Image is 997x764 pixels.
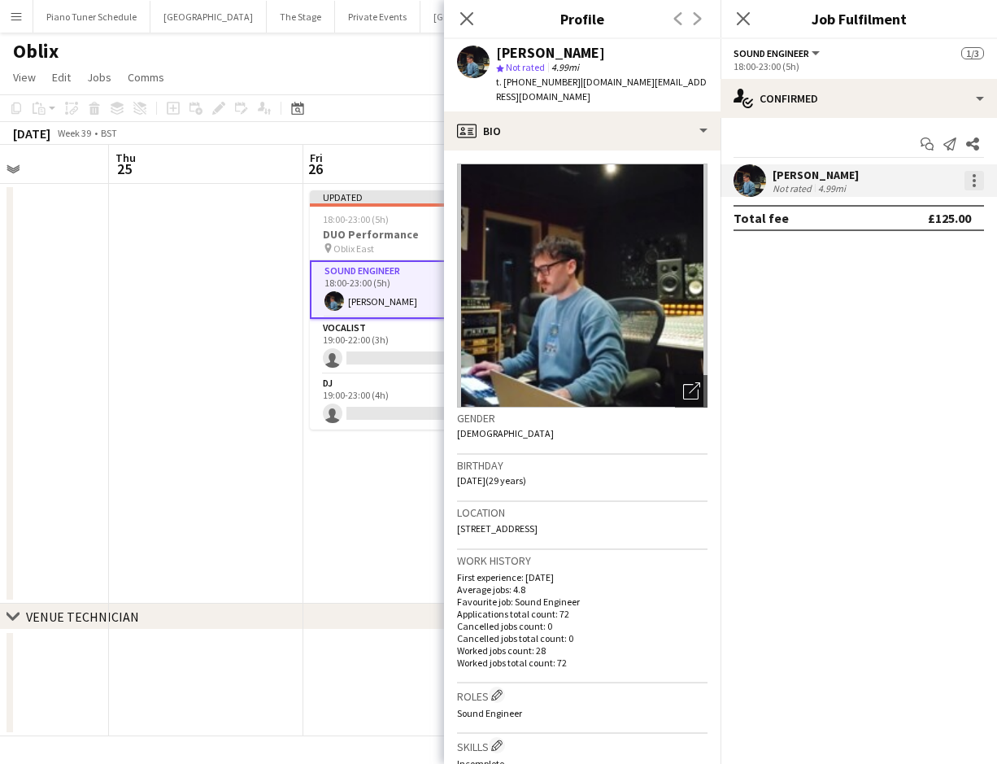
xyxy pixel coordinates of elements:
[335,1,420,33] button: Private Events
[310,190,492,203] div: Updated
[773,182,815,194] div: Not rated
[457,522,538,535] span: [STREET_ADDRESS]
[54,127,94,139] span: Week 39
[310,319,492,374] app-card-role: Vocalist0/119:00-22:00 (3h)
[734,47,809,59] span: Sound Engineer
[128,70,164,85] span: Comms
[13,70,36,85] span: View
[420,1,537,33] button: [GEOGRAPHIC_DATA]
[457,583,707,596] p: Average jobs: 4.8
[457,505,707,520] h3: Location
[734,60,984,72] div: 18:00-23:00 (5h)
[928,210,971,226] div: £125.00
[506,61,545,73] span: Not rated
[444,8,721,29] h3: Profile
[675,375,707,408] div: Open photos pop-in
[46,67,77,88] a: Edit
[101,127,117,139] div: BST
[457,620,707,632] p: Cancelled jobs count: 0
[457,411,707,426] h3: Gender
[457,571,707,583] p: First experience: [DATE]
[457,474,526,487] span: [DATE] (29 years)
[121,67,171,88] a: Comms
[323,213,389,225] span: 18:00-23:00 (5h)
[310,260,492,319] app-card-role: Sound Engineer1/118:00-23:00 (5h)[PERSON_NAME]
[457,707,522,719] span: Sound Engineer
[267,1,335,33] button: The Stage
[961,47,984,59] span: 1/3
[457,644,707,657] p: Worked jobs count: 28
[734,47,822,59] button: Sound Engineer
[115,151,136,165] span: Thu
[26,609,139,625] div: VENUE TECHNICIAN
[333,242,374,255] span: Oblix East
[496,76,581,88] span: t. [PHONE_NUMBER]
[457,632,707,644] p: Cancelled jobs total count: 0
[734,210,789,226] div: Total fee
[33,1,150,33] button: Piano Tuner Schedule
[457,164,707,408] img: Crew avatar or photo
[444,111,721,151] div: Bio
[457,427,554,439] span: [DEMOGRAPHIC_DATA]
[7,67,42,88] a: View
[457,657,707,669] p: Worked jobs total count: 72
[457,687,707,704] h3: Roles
[310,374,492,430] app-card-role: DJ0/119:00-23:00 (4h)
[310,190,492,430] app-job-card: Updated18:00-23:00 (5h)1/3DUO Performance Oblix East3 RolesSound Engineer1/118:00-23:00 (5h)[PERS...
[548,61,582,73] span: 4.99mi
[457,608,707,620] p: Applications total count: 72
[773,168,859,182] div: [PERSON_NAME]
[150,1,267,33] button: [GEOGRAPHIC_DATA]
[52,70,71,85] span: Edit
[721,8,997,29] h3: Job Fulfilment
[307,159,323,178] span: 26
[457,553,707,568] h3: Work history
[496,76,707,103] span: | [DOMAIN_NAME][EMAIL_ADDRESS][DOMAIN_NAME]
[13,39,59,63] h1: Oblix
[457,737,707,754] h3: Skills
[457,458,707,473] h3: Birthday
[721,79,997,118] div: Confirmed
[815,182,849,194] div: 4.99mi
[496,46,605,60] div: [PERSON_NAME]
[81,67,118,88] a: Jobs
[457,596,707,608] p: Favourite job: Sound Engineer
[87,70,111,85] span: Jobs
[310,151,323,165] span: Fri
[13,125,50,142] div: [DATE]
[310,227,492,242] h3: DUO Performance
[113,159,136,178] span: 25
